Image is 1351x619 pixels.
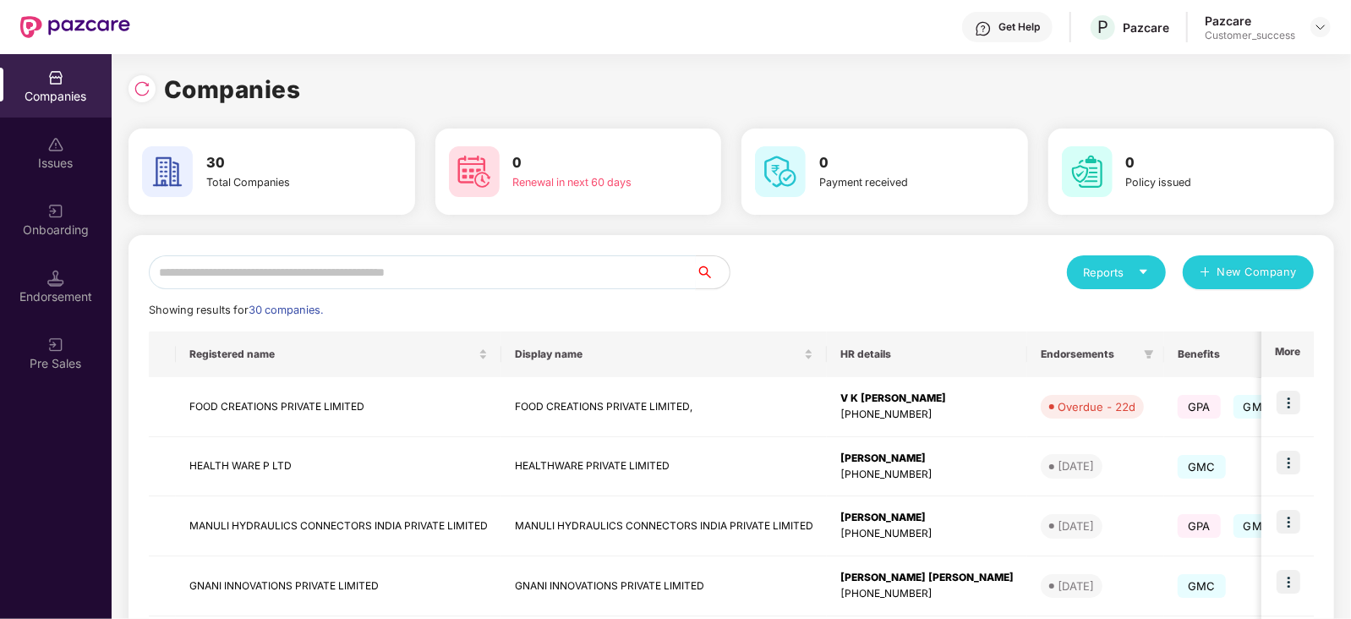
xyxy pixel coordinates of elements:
[47,136,64,153] img: svg+xml;base64,PHN2ZyBpZD0iSXNzdWVzX2Rpc2FibGVkIiB4bWxucz0iaHR0cDovL3d3dy53My5vcmcvMjAwMC9zdmciIH...
[164,71,301,108] h1: Companies
[840,510,1014,526] div: [PERSON_NAME]
[501,556,827,616] td: GNANI INNOVATIONS PRIVATE LIMITED
[47,337,64,353] img: svg+xml;base64,PHN2ZyB3aWR0aD0iMjAiIGhlaWdodD0iMjAiIHZpZXdCb3g9IjAgMCAyMCAyMCIgZmlsbD0ibm9uZSIgeG...
[819,152,965,174] h3: 0
[1123,19,1169,36] div: Pazcare
[1058,457,1094,474] div: [DATE]
[189,348,475,361] span: Registered name
[176,496,501,556] td: MANULI HYDRAULICS CONNECTORS INDIA PRIVATE LIMITED
[501,496,827,556] td: MANULI HYDRAULICS CONNECTORS INDIA PRIVATE LIMITED
[206,152,352,174] h3: 30
[134,80,150,97] img: svg+xml;base64,PHN2ZyBpZD0iUmVsb2FkLTMyeDMyIiB4bWxucz0iaHR0cDovL3d3dy53My5vcmcvMjAwMC9zdmciIHdpZH...
[1058,518,1094,534] div: [DATE]
[840,586,1014,602] div: [PHONE_NUMBER]
[1277,391,1300,414] img: icon
[1217,264,1298,281] span: New Company
[840,407,1014,423] div: [PHONE_NUMBER]
[840,467,1014,483] div: [PHONE_NUMBER]
[249,304,323,316] span: 30 companies.
[1277,570,1300,594] img: icon
[1084,264,1149,281] div: Reports
[176,556,501,616] td: GNANI INNOVATIONS PRIVATE LIMITED
[1138,266,1149,277] span: caret-down
[975,20,992,37] img: svg+xml;base64,PHN2ZyBpZD0iSGVscC0zMngzMiIgeG1sbnM9Imh0dHA6Ly93d3cudzMub3JnLzIwMDAvc3ZnIiB3aWR0aD...
[20,16,130,38] img: New Pazcare Logo
[176,437,501,497] td: HEALTH WARE P LTD
[47,270,64,287] img: svg+xml;base64,PHN2ZyB3aWR0aD0iMTQuNSIgaGVpZ2h0PSIxNC41IiB2aWV3Qm94PSIwIDAgMTYgMTYiIGZpbGw9Im5vbm...
[840,526,1014,542] div: [PHONE_NUMBER]
[1233,395,1282,419] span: GMC
[515,348,801,361] span: Display name
[1058,398,1135,415] div: Overdue - 22d
[1041,348,1137,361] span: Endorsements
[176,377,501,437] td: FOOD CREATIONS PRIVATE LIMITED
[1144,349,1154,359] span: filter
[206,174,352,191] div: Total Companies
[1178,514,1221,538] span: GPA
[1277,451,1300,474] img: icon
[819,174,965,191] div: Payment received
[1200,266,1211,280] span: plus
[1233,514,1282,538] span: GMC
[176,331,501,377] th: Registered name
[1140,344,1157,364] span: filter
[695,255,730,289] button: search
[1178,574,1226,598] span: GMC
[840,451,1014,467] div: [PERSON_NAME]
[1178,455,1226,479] span: GMC
[827,331,1027,377] th: HR details
[1126,152,1272,174] h3: 0
[501,331,827,377] th: Display name
[840,391,1014,407] div: V K [PERSON_NAME]
[1058,578,1094,594] div: [DATE]
[501,437,827,497] td: HEALTHWARE PRIVATE LIMITED
[1178,395,1221,419] span: GPA
[149,304,323,316] span: Showing results for
[840,570,1014,586] div: [PERSON_NAME] [PERSON_NAME]
[47,69,64,86] img: svg+xml;base64,PHN2ZyBpZD0iQ29tcGFuaWVzIiB4bWxucz0iaHR0cDovL3d3dy53My5vcmcvMjAwMC9zdmciIHdpZHRoPS...
[1277,510,1300,534] img: icon
[998,20,1040,34] div: Get Help
[695,266,730,279] span: search
[1097,17,1108,37] span: P
[142,146,193,197] img: svg+xml;base64,PHN2ZyB4bWxucz0iaHR0cDovL3d3dy53My5vcmcvMjAwMC9zdmciIHdpZHRoPSI2MCIgaGVpZ2h0PSI2MC...
[1314,20,1327,34] img: svg+xml;base64,PHN2ZyBpZD0iRHJvcGRvd24tMzJ4MzIiIHhtbG5zPSJodHRwOi8vd3d3LnczLm9yZy8yMDAwL3N2ZyIgd2...
[47,203,64,220] img: svg+xml;base64,PHN2ZyB3aWR0aD0iMjAiIGhlaWdodD0iMjAiIHZpZXdCb3g9IjAgMCAyMCAyMCIgZmlsbD0ibm9uZSIgeG...
[513,152,659,174] h3: 0
[1205,13,1295,29] div: Pazcare
[1183,255,1314,289] button: plusNew Company
[1062,146,1113,197] img: svg+xml;base64,PHN2ZyB4bWxucz0iaHR0cDovL3d3dy53My5vcmcvMjAwMC9zdmciIHdpZHRoPSI2MCIgaGVpZ2h0PSI2MC...
[449,146,500,197] img: svg+xml;base64,PHN2ZyB4bWxucz0iaHR0cDovL3d3dy53My5vcmcvMjAwMC9zdmciIHdpZHRoPSI2MCIgaGVpZ2h0PSI2MC...
[755,146,806,197] img: svg+xml;base64,PHN2ZyB4bWxucz0iaHR0cDovL3d3dy53My5vcmcvMjAwMC9zdmciIHdpZHRoPSI2MCIgaGVpZ2h0PSI2MC...
[501,377,827,437] td: FOOD CREATIONS PRIVATE LIMITED,
[1126,174,1272,191] div: Policy issued
[1261,331,1314,377] th: More
[513,174,659,191] div: Renewal in next 60 days
[1205,29,1295,42] div: Customer_success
